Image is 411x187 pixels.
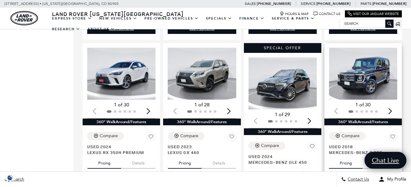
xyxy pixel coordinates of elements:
button: Save Vehicle [146,132,155,144]
a: land-rover [10,11,38,25]
span: Sales [245,2,256,6]
img: 2018 Mercedes-Benz G-Class G 550 1 [329,48,398,100]
input: Search [340,20,393,27]
span: Used 2024 [248,153,312,159]
button: details tab [282,165,316,178]
button: pricing tab [168,155,202,169]
div: 360° WalkAround/Features [163,119,241,125]
div: 1 of 29 [248,111,317,118]
button: Compare Vehicle [329,132,366,140]
a: [PHONE_NUMBER] [316,1,350,6]
button: Compare Vehicle [168,132,204,140]
a: New Vehicles [95,13,141,24]
button: Save Vehicle [308,142,317,153]
div: 1 of 30 [87,101,155,108]
a: About Us [84,24,118,35]
div: Privacy Settings [3,174,17,181]
a: Visit Our Jaguar Website [348,12,399,16]
a: Pre-Owned Vehicles [141,13,202,24]
div: 1 / 2 [168,48,237,100]
a: Research [48,24,84,35]
img: 2024 Lexus RX 350h Premium 1 [87,48,157,100]
span: Parts [361,2,372,6]
a: Chat Live [364,152,406,169]
a: Specials [202,13,236,24]
button: Open user profile menu [374,172,411,187]
button: pricing tab [248,165,282,178]
div: Compare [342,133,360,139]
span: Mercedes-Benz GLE 450 [248,159,312,165]
button: Save Vehicle [227,132,236,144]
span: Mercedes-Benz G 550 [329,149,393,155]
span: Used 2024 [87,144,151,149]
button: Save Vehicle [388,132,397,144]
a: [STREET_ADDRESS] • [US_STATE][GEOGRAPHIC_DATA], CO 80905 [5,2,119,6]
span: Used 2018 [329,144,393,149]
a: Contact Us [313,12,340,16]
div: 1 / 2 [329,48,398,100]
button: details tab [202,155,236,169]
div: 1 of 28 [168,101,236,108]
button: Compare Vehicle [87,132,124,140]
a: Used 2018Mercedes-Benz G 550 [329,144,397,155]
span: Contact Us [346,177,369,182]
img: 2024 Mercedes-Benz GLE GLE 450 1 [248,57,318,109]
div: 360° WalkAround/Features [244,128,321,135]
button: pricing tab [329,155,363,169]
a: Land Rover [US_STATE][GEOGRAPHIC_DATA] [48,10,187,17]
a: Hours & Map [280,12,309,16]
img: 2023 Lexus GX 460 1 [168,48,237,100]
div: Compare [100,133,118,139]
div: 360° WalkAround/Features [83,119,160,125]
div: 1 / 2 [248,57,318,109]
span: Chat Live [369,156,402,164]
button: pricing tab [88,155,121,169]
button: Compare Vehicle [248,142,285,150]
div: Next slide [386,104,394,118]
div: Next slide [225,104,233,118]
div: Next slide [144,104,152,118]
div: Next slide [305,114,314,127]
span: Lexus RX 350h Premium [87,149,151,155]
a: Finance [236,13,268,24]
a: Used 2024Lexus RX 350h Premium [87,144,155,155]
span: Lexus GX 460 [168,149,231,155]
img: Land Rover [10,11,38,25]
div: 360° WalkAround/Features [324,119,402,125]
div: Compare [261,143,279,148]
div: 1 of 30 [329,101,397,108]
a: Used 2023Lexus GX 460 [168,144,236,155]
div: Special Offer [244,43,321,53]
button: details tab [363,155,397,169]
span: My Profile [385,177,406,182]
a: Used 2024Mercedes-Benz GLE 450 [248,153,317,165]
a: Service & Parts [268,13,318,24]
span: Service [301,2,315,6]
a: EXPRESS STORE [48,13,95,24]
span: Used 2023 [168,144,231,149]
button: details tab [121,155,155,169]
a: [PHONE_NUMBER] [257,1,291,6]
a: [PHONE_NUMBER] [372,1,406,6]
div: 1 / 2 [87,48,157,100]
nav: Main Navigation [48,13,339,35]
span: Land Rover [US_STATE][GEOGRAPHIC_DATA] [52,10,184,17]
div: Compare [180,133,198,139]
